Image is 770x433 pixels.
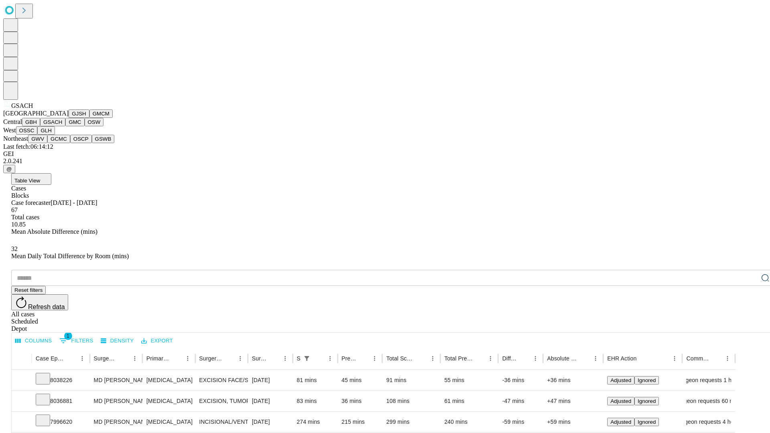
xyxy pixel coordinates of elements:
[36,355,65,362] div: Case Epic Id
[444,370,494,391] div: 55 mins
[28,135,47,143] button: GWV
[3,127,16,134] span: West
[358,353,369,364] button: Sort
[297,412,334,432] div: 274 mins
[386,391,436,411] div: 108 mins
[171,353,182,364] button: Sort
[386,412,436,432] div: 299 mins
[37,126,55,135] button: GLH
[199,412,244,432] div: INCISIONAL/VENTRAL/SPIGELIAN [MEDICAL_DATA] INITIAL > 10 CM REDUCIBLE
[711,353,722,364] button: Sort
[634,376,659,384] button: Ignored
[40,118,65,126] button: GSACH
[94,412,138,432] div: MD [PERSON_NAME] Md
[139,335,175,347] button: Export
[686,391,731,411] div: surgeon requests 60 mins
[669,353,680,364] button: Menu
[301,353,312,364] div: 1 active filter
[610,377,631,383] span: Adjusted
[28,304,65,310] span: Refresh data
[252,391,289,411] div: [DATE]
[69,109,89,118] button: GJSH
[14,178,40,184] span: Table View
[3,150,767,158] div: GEI
[16,415,28,429] button: Expand
[94,370,138,391] div: MD [PERSON_NAME] Md
[676,412,742,432] span: Surgeon requests 4 hours
[252,370,289,391] div: [DATE]
[57,334,95,347] button: Show filters
[11,173,51,185] button: Table View
[36,391,86,411] div: 8036881
[252,355,267,362] div: Surgery Date
[11,253,129,259] span: Mean Daily Total Difference by Room (mins)
[686,355,709,362] div: Comments
[11,294,68,310] button: Refresh data
[11,206,18,213] span: 67
[16,374,28,388] button: Expand
[16,395,28,409] button: Expand
[686,412,731,432] div: Surgeon requests 4 hours
[369,353,380,364] button: Menu
[297,355,300,362] div: Scheduled In Room Duration
[444,412,494,432] div: 240 mins
[3,135,28,142] span: Northeast
[342,355,357,362] div: Predicted In Room Duration
[3,143,53,150] span: Last fetch: 06:14:12
[301,353,312,364] button: Show filters
[637,353,648,364] button: Sort
[235,353,246,364] button: Menu
[3,110,69,117] span: [GEOGRAPHIC_DATA]
[638,398,656,404] span: Ignored
[129,353,140,364] button: Menu
[252,412,289,432] div: [DATE]
[607,376,634,384] button: Adjusted
[722,353,733,364] button: Menu
[47,135,70,143] button: GCMC
[474,353,485,364] button: Sort
[11,221,26,228] span: 10.85
[607,355,636,362] div: EHR Action
[342,370,379,391] div: 45 mins
[3,118,22,125] span: Central
[444,355,473,362] div: Total Predicted Duration
[268,353,280,364] button: Sort
[547,412,599,432] div: +59 mins
[638,377,656,383] span: Ignored
[607,397,634,405] button: Adjusted
[16,126,38,135] button: OSSC
[530,353,541,364] button: Menu
[182,353,193,364] button: Menu
[92,135,115,143] button: GSWB
[199,370,244,391] div: EXCISION FACE/SCALP DEEP TUMOR, 2 CM OR MORE
[547,370,599,391] div: +36 mins
[51,199,97,206] span: [DATE] - [DATE]
[11,199,51,206] span: Case forecaster
[70,135,92,143] button: OSCP
[85,118,104,126] button: OSW
[146,370,191,391] div: [MEDICAL_DATA]
[77,353,88,364] button: Menu
[610,419,631,425] span: Adjusted
[3,158,767,165] div: 2.0.241
[3,165,15,173] button: @
[199,391,244,411] div: EXCISION, TUMOR, SOFT TISSUE OF THIGH OR KNEE AREA, SUBCUTANEIOUS; 3 CM OR GREATER
[65,353,77,364] button: Sort
[99,335,136,347] button: Density
[610,398,631,404] span: Adjusted
[579,353,590,364] button: Sort
[13,335,54,347] button: Select columns
[118,353,129,364] button: Sort
[444,391,494,411] div: 61 mins
[502,412,539,432] div: -59 mins
[223,353,235,364] button: Sort
[607,418,634,426] button: Adjusted
[94,391,138,411] div: MD [PERSON_NAME] Md
[634,397,659,405] button: Ignored
[36,412,86,432] div: 7996620
[199,355,223,362] div: Surgery Name
[342,391,379,411] div: 36 mins
[416,353,427,364] button: Sort
[676,391,742,411] span: surgeon requests 60 mins
[386,355,415,362] div: Total Scheduled Duration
